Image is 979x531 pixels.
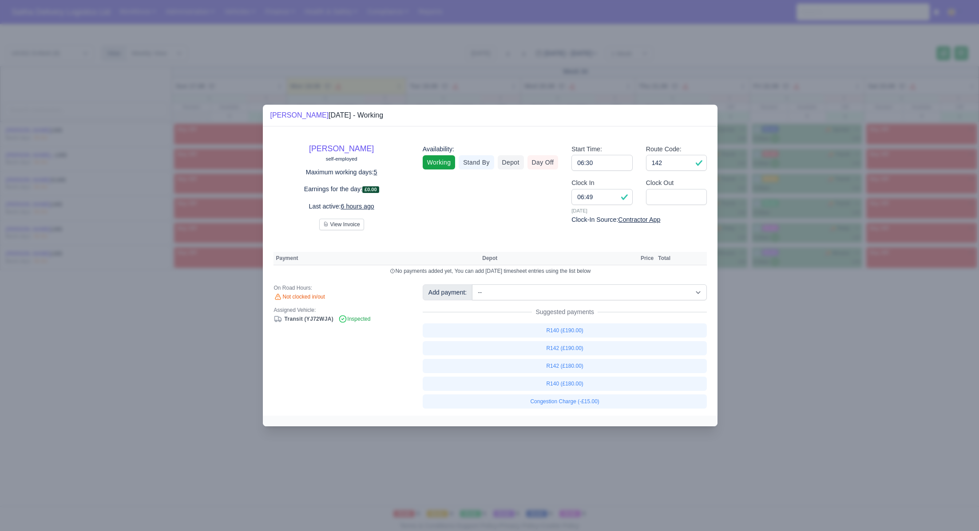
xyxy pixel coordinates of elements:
[423,394,707,409] a: Congestion Charge (-£15.00)
[273,293,409,301] div: Not clocked in/out
[571,207,633,215] small: [DATE]
[423,155,455,169] a: Working
[270,110,383,121] div: [DATE] - Working
[273,201,409,212] p: Last active:
[820,429,979,531] iframe: Chat Widget
[423,341,707,355] a: R142 (£190.00)
[571,178,594,188] label: Clock In
[423,144,558,154] div: Availability:
[326,156,357,161] small: self-employed
[532,307,598,316] span: Suggested payments
[273,265,707,277] td: No payments added yet, You can add [DATE] timesheet entries using the list below
[319,219,364,230] button: View Invoice
[423,377,707,391] a: R140 (£180.00)
[423,359,707,373] a: R142 (£180.00)
[423,284,472,300] div: Add payment:
[273,284,409,291] div: On Road Hours:
[646,178,674,188] label: Clock Out
[571,144,602,154] label: Start Time:
[618,216,660,223] u: Contractor App
[273,184,409,194] p: Earnings for the day:
[273,167,409,177] p: Maximum working days:
[338,316,370,322] span: Inspected
[423,323,707,338] a: R140 (£190.00)
[459,155,494,169] a: Stand By
[273,307,409,314] div: Assigned Vehicle:
[270,111,329,119] a: [PERSON_NAME]
[341,203,374,210] u: 6 hours ago
[571,215,707,225] div: Clock-In Source:
[498,155,524,169] a: Depot
[656,252,673,265] th: Total
[527,155,559,169] a: Day Off
[374,169,377,176] u: 5
[638,252,656,265] th: Price
[362,186,379,193] span: £0.00
[273,252,480,265] th: Payment
[646,144,682,154] label: Route Code:
[480,252,631,265] th: Depot
[309,144,374,153] a: [PERSON_NAME]
[273,316,333,322] a: Transit (YJ72WJA)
